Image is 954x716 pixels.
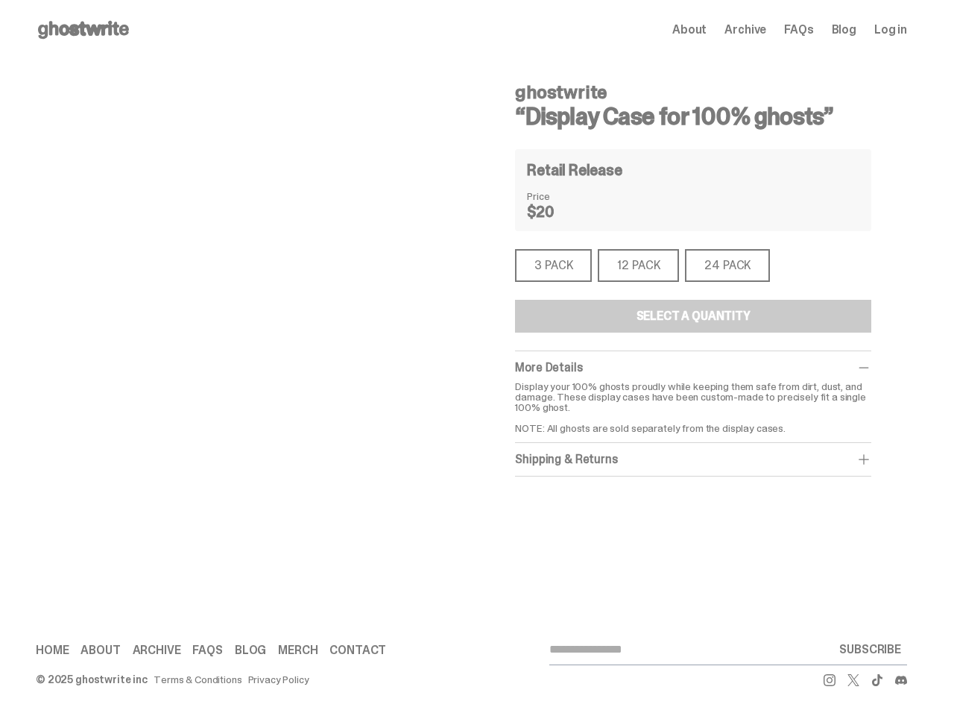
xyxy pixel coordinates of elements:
div: 12 PACK [598,249,679,282]
a: About [80,644,120,656]
div: © 2025 ghostwrite inc [36,674,148,685]
a: FAQs [192,644,222,656]
a: FAQs [784,24,813,36]
dd: $20 [527,204,601,219]
button: Select a Quantity [515,300,871,333]
div: 3 PACK [515,249,592,282]
button: SUBSCRIBE [833,635,907,665]
h4: Retail Release [527,163,622,178]
a: Contact [329,644,386,656]
a: Archive [724,24,766,36]
a: Blog [832,24,856,36]
div: Shipping & Returns [515,452,871,467]
a: Merch [278,644,318,656]
a: Privacy Policy [248,674,309,685]
a: Archive [133,644,181,656]
a: Terms & Conditions [154,674,241,685]
div: 24 PACK [685,249,770,282]
dt: Price [527,191,601,201]
p: Display your 100% ghosts proudly while keeping them safe from dirt, dust, and damage. These displ... [515,381,871,433]
a: Blog [235,644,266,656]
a: Home [36,644,69,656]
div: Select a Quantity [636,310,751,322]
h4: ghostwrite [515,84,871,101]
a: About [672,24,707,36]
span: More Details [515,359,582,375]
a: Log in [874,24,907,36]
h3: “Display Case for 100% ghosts” [515,104,871,128]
